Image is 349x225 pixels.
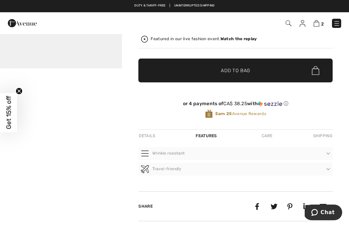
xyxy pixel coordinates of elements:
[305,205,342,222] iframe: Opens a widget where you can chat to one of our agents
[141,36,148,43] img: Watch the replay
[215,111,232,116] strong: Earn 25
[256,130,278,142] div: Care
[8,19,37,26] a: 1ère Avenue
[286,20,291,26] img: Search
[221,36,257,41] strong: Watch the replay
[221,67,250,74] span: Add to Bag
[5,96,13,129] span: Get 15% off
[321,21,324,27] span: 2
[223,101,247,107] span: CA$ 38.25
[8,16,37,30] img: 1ère Avenue
[312,66,319,75] img: Bag.svg
[138,130,157,142] div: Details
[134,4,214,7] a: Duty & tariff-free | Uninterrupted shipping
[138,101,333,107] div: or 4 payments of with
[300,20,305,27] img: My Info
[314,20,319,27] img: Shopping Bag
[138,204,153,209] span: Share
[190,130,223,142] div: Features
[138,147,333,160] button: Wrinkle resistant
[312,130,333,142] div: Shipping
[314,19,324,27] a: 2
[138,59,333,82] button: Add to Bag
[205,109,213,118] img: Avenue Rewards
[141,165,149,173] img: travel-friendly.svg
[215,111,266,117] span: Avenue Rewards
[151,37,257,41] div: Featured in our live fashion event.
[258,101,282,107] img: Sezzle
[138,101,333,109] div: or 4 payments ofCA$ 38.25withSezzle Click to learn more about Sezzle
[138,163,333,176] button: Travel-friendly
[333,20,340,27] img: Menu
[16,87,22,94] button: Close teaser
[141,149,149,158] img: wrinkle-free.svg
